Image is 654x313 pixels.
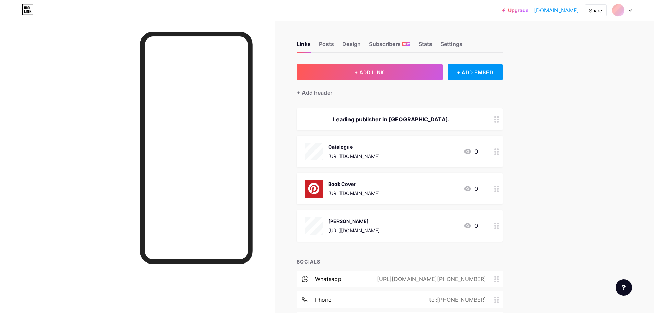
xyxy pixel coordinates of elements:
[328,143,380,150] div: Catalogue
[328,153,380,160] div: [URL][DOMAIN_NAME]
[305,180,323,198] img: Book Cover
[342,40,361,52] div: Design
[328,217,380,225] div: [PERSON_NAME]
[315,295,331,304] div: phone
[418,40,432,52] div: Stats
[403,42,410,46] span: NEW
[463,185,478,193] div: 0
[463,222,478,230] div: 0
[297,64,443,80] button: + ADD LINK
[297,40,311,52] div: Links
[305,115,478,123] div: Leading publisher in [GEOGRAPHIC_DATA].
[297,89,332,97] div: + Add header
[297,258,503,265] div: SOCIALS
[534,6,579,14] a: [DOMAIN_NAME]
[319,40,334,52] div: Posts
[328,180,380,188] div: Book Cover
[315,275,341,283] div: whatsapp
[328,227,380,234] div: [URL][DOMAIN_NAME]
[366,275,494,283] div: [URL][DOMAIN_NAME][PHONE_NUMBER]
[589,7,602,14] div: Share
[418,295,494,304] div: tel:[PHONE_NUMBER]
[355,69,384,75] span: + ADD LINK
[448,64,503,80] div: + ADD EMBED
[328,190,380,197] div: [URL][DOMAIN_NAME]
[440,40,462,52] div: Settings
[502,8,528,13] a: Upgrade
[369,40,410,52] div: Subscribers
[463,147,478,156] div: 0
